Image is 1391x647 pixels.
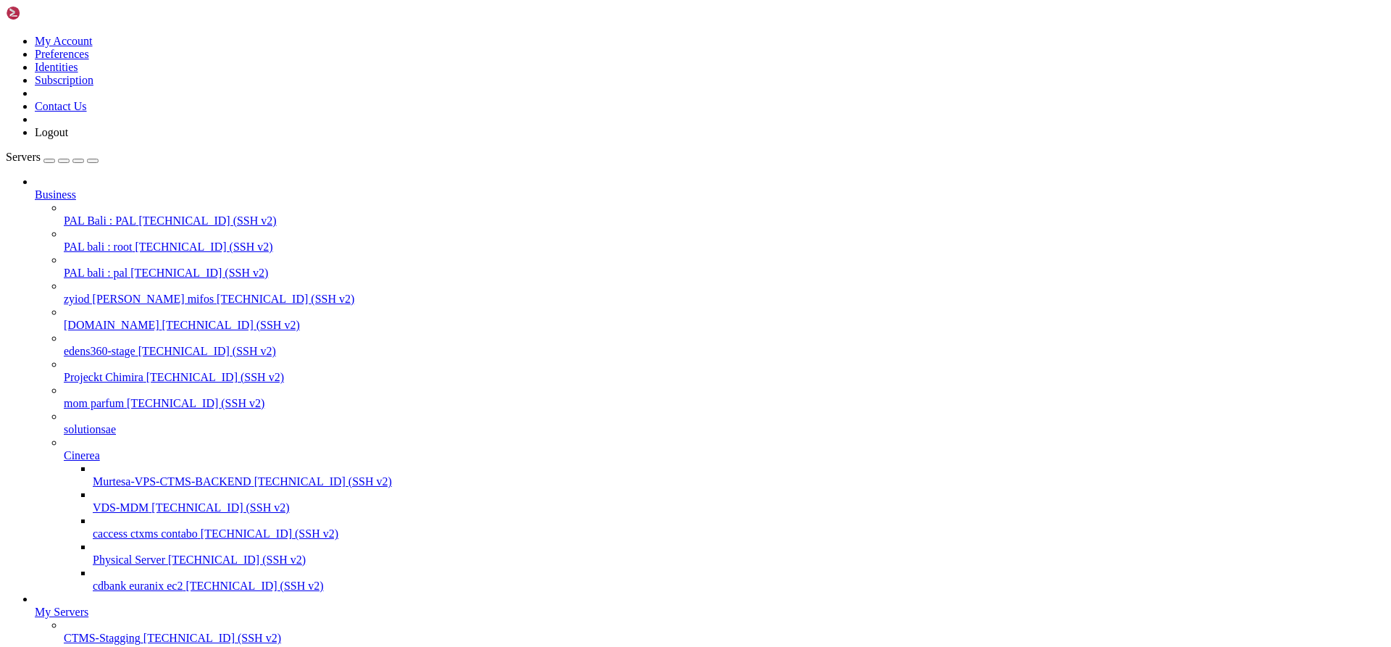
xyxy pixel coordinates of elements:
[93,514,1385,540] li: caccess ctxms contabo [TECHNICAL_ID] (SSH v2)
[93,554,1385,567] a: Physical Server [TECHNICAL_ID] (SSH v2)
[127,397,264,409] span: [TECHNICAL_ID] (SSH v2)
[64,293,214,305] span: zyiod [PERSON_NAME] mifos
[6,54,1201,67] x-row: 1
[35,188,1385,201] a: Business
[93,527,1385,540] a: caccess ctxms contabo [TECHNICAL_ID] (SSH v2)
[35,35,93,47] a: My Account
[64,397,124,409] span: mom parfum
[6,90,29,101] span: snap
[217,293,354,305] span: [TECHNICAL_ID] (SSH v2)
[93,475,251,488] span: Murtesa-VPS-CTMS-BACKEND
[35,175,1385,593] li: Business
[93,501,149,514] span: VDS-MDM
[201,527,338,540] span: [TECHNICAL_ID] (SSH v2)
[135,241,272,253] span: [TECHNICAL_ID] (SSH v2)
[6,18,1201,30] x-row: 1
[64,423,116,435] span: solutionsae
[64,319,159,331] span: [DOMAIN_NAME]
[64,214,135,227] span: PAL Bali : PAL
[6,78,1201,91] x-row: root@vmi2763316:~# ls
[35,606,1385,619] a: My Servers
[93,567,1385,593] li: cdbank euranix ec2 [TECHNICAL_ID] (SSH v2)
[93,580,183,592] span: cdbank euranix ec2
[64,241,1385,254] a: PAL bali : root [TECHNICAL_ID] (SSH v2)
[93,554,165,566] span: Physical Server
[64,254,1385,280] li: PAL bali : pal [TECHNICAL_ID] (SSH v2)
[143,632,281,644] span: [TECHNICAL_ID] (SSH v2)
[122,102,128,114] div: (19, 8)
[93,540,1385,567] li: Physical Server [TECHNICAL_ID] (SSH v2)
[64,397,1385,410] a: mom parfum [TECHNICAL_ID] (SSH v2)
[290,18,313,30] span: snap
[64,319,1385,332] a: [DOMAIN_NAME] [TECHNICAL_ID] (SSH v2)
[64,280,1385,306] li: zyiod [PERSON_NAME] mifos [TECHNICAL_ID] (SSH v2)
[64,619,1385,645] li: CTMS-Stagging [TECHNICAL_ID] (SSH v2)
[35,61,78,73] a: Identities
[139,18,278,30] span: pal-admin-panel-main.zip
[146,371,284,383] span: [TECHNICAL_ID] (SSH v2)
[35,100,87,112] a: Contact Us
[138,214,276,227] span: [TECHNICAL_ID] (SSH v2)
[185,580,323,592] span: [TECHNICAL_ID] (SSH v2)
[64,423,1385,436] a: solutionsae
[6,18,12,30] div: (0, 1)
[35,188,76,201] span: Business
[64,293,1385,306] a: zyiod [PERSON_NAME] mifos [TECHNICAL_ID] (SSH v2)
[35,48,89,60] a: Preferences
[130,267,268,279] span: [TECHNICAL_ID] (SSH v2)
[35,606,88,618] span: My Servers
[6,151,99,163] a: Servers
[64,371,1385,384] a: Projeckt Chimira [TECHNICAL_ID] (SSH v2)
[93,501,1385,514] a: VDS-MDM [TECHNICAL_ID] (SSH v2)
[35,74,93,86] a: Subscription
[93,488,1385,514] li: VDS-MDM [TECHNICAL_ID] (SSH v2)
[64,371,143,383] span: Projeckt Chimira
[35,126,68,138] a: Logout
[6,6,1201,18] x-row: root@vmi2763316:~# ls
[64,332,1385,358] li: edens360-stage [TECHNICAL_ID] (SSH v2)
[64,436,1385,593] li: Cinerea
[64,632,141,644] span: CTMS-Stagging
[6,42,1201,54] x-row: root@vmi2763316:~# ls
[168,554,306,566] span: [TECHNICAL_ID] (SSH v2)
[64,384,1385,410] li: mom parfum [TECHNICAL_ID] (SSH v2)
[138,345,276,357] span: [TECHNICAL_ID] (SSH v2)
[12,54,35,66] span: snap
[64,449,1385,462] a: Cinerea
[6,30,1201,42] x-row: root@vmi2763316:~# rm -rf pal*
[12,18,128,30] span: pal-admin-panel-main
[6,66,1201,78] x-row: root@vmi2763316:~# rm 1
[64,214,1385,228] a: PAL Bali : PAL [TECHNICAL_ID] (SSH v2)
[6,102,1201,114] x-row: root@vmi2763316:~#
[6,6,89,20] img: Shellngn
[64,267,128,279] span: PAL bali : pal
[64,267,1385,280] a: PAL bali : pal [TECHNICAL_ID] (SSH v2)
[64,201,1385,228] li: PAL Bali : PAL [TECHNICAL_ID] (SSH v2)
[93,527,198,540] span: caccess ctxms contabo
[93,462,1385,488] li: Murtesa-VPS-CTMS-BACKEND [TECHNICAL_ID] (SSH v2)
[254,475,392,488] span: [TECHNICAL_ID] (SSH v2)
[151,501,289,514] span: [TECHNICAL_ID] (SSH v2)
[64,345,1385,358] a: edens360-stage [TECHNICAL_ID] (SSH v2)
[93,580,1385,593] a: cdbank euranix ec2 [TECHNICAL_ID] (SSH v2)
[64,410,1385,436] li: solutionsae
[64,241,132,253] span: PAL bali : root
[64,228,1385,254] li: PAL bali : root [TECHNICAL_ID] (SSH v2)
[93,475,1385,488] a: Murtesa-VPS-CTMS-BACKEND [TECHNICAL_ID] (SSH v2)
[64,358,1385,384] li: Projeckt Chimira [TECHNICAL_ID] (SSH v2)
[64,306,1385,332] li: [DOMAIN_NAME] [TECHNICAL_ID] (SSH v2)
[162,319,300,331] span: [TECHNICAL_ID] (SSH v2)
[6,6,1201,18] x-row: Connection timed out
[64,632,1385,645] a: CTMS-Stagging [TECHNICAL_ID] (SSH v2)
[64,345,135,357] span: edens360-stage
[64,449,100,462] span: Cinerea
[6,151,41,163] span: Servers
